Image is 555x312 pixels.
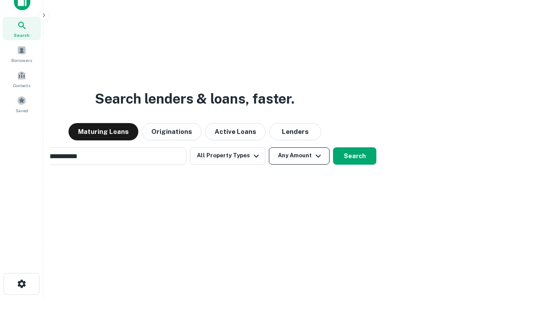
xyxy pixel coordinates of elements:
h3: Search lenders & loans, faster. [95,88,294,109]
span: Search [14,32,29,39]
a: Saved [3,92,41,116]
a: Contacts [3,67,41,91]
button: Lenders [269,123,321,140]
button: Any Amount [269,147,330,165]
iframe: Chat Widget [512,243,555,284]
button: Maturing Loans [69,123,138,140]
button: Search [333,147,376,165]
button: Originations [142,123,202,140]
span: Saved [16,107,28,114]
span: Borrowers [11,57,32,64]
a: Borrowers [3,42,41,65]
span: Contacts [13,82,30,89]
button: All Property Types [190,147,265,165]
button: Active Loans [205,123,266,140]
a: Search [3,17,41,40]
